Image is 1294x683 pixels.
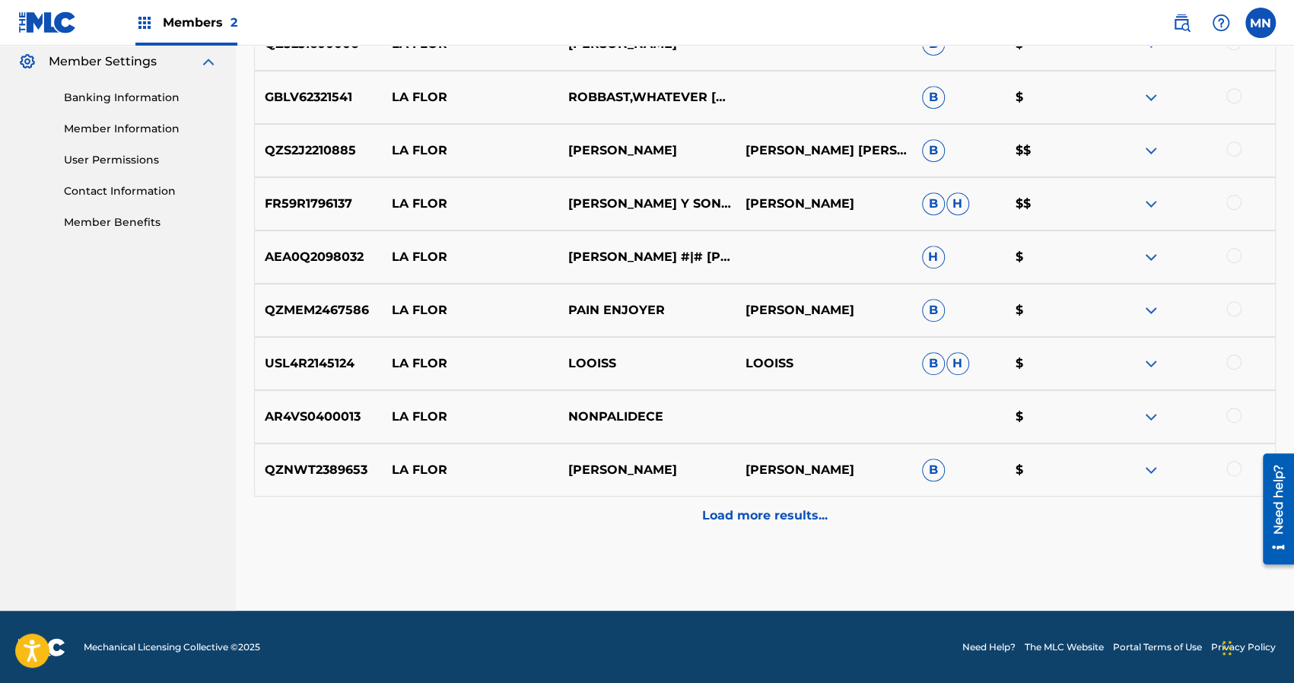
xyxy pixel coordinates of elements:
span: Member Settings [49,52,157,71]
p: QZS2J2210885 [255,141,382,160]
p: GBLV62321541 [255,88,382,106]
p: $ [1005,88,1098,106]
p: LA FLOR [382,195,558,213]
div: Help [1206,8,1236,38]
p: [PERSON_NAME] [PERSON_NAME], [PERSON_NAME] [735,141,911,160]
img: logo [18,638,65,656]
img: expand [1142,88,1160,106]
span: H [946,192,969,215]
a: Portal Terms of Use [1113,640,1202,654]
p: FR59R1796137 [255,195,382,213]
a: Public Search [1166,8,1197,38]
span: Members [163,14,237,31]
a: Privacy Policy [1211,640,1276,654]
img: expand [1142,301,1160,319]
p: LOOISS [735,354,911,373]
img: Top Rightsholders [135,14,154,32]
span: B [922,86,945,109]
p: $ [1005,408,1098,426]
a: Banking Information [64,90,218,106]
iframe: Resource Center [1251,448,1294,570]
a: The MLC Website [1025,640,1104,654]
img: search [1172,14,1191,32]
span: Mechanical Licensing Collective © 2025 [84,640,260,654]
span: B [922,299,945,322]
p: LA FLOR [382,461,558,479]
img: Member Settings [18,52,37,71]
p: LOOISS [558,354,735,373]
iframe: Chat Widget [1218,610,1294,683]
a: Need Help? [962,640,1016,654]
p: USL4R2145124 [255,354,382,373]
a: User Permissions [64,152,218,168]
span: B [922,192,945,215]
p: $ [1005,248,1098,266]
img: MLC Logo [18,11,77,33]
div: Drag [1222,625,1232,671]
p: [PERSON_NAME] #|# [PERSON_NAME] [558,248,735,266]
p: [PERSON_NAME] [735,195,911,213]
img: expand [1142,354,1160,373]
img: expand [1142,248,1160,266]
span: 2 [231,15,237,30]
p: $$ [1005,195,1098,213]
p: AR4VS0400013 [255,408,382,426]
img: expand [1142,195,1160,213]
p: QZNWT2389653 [255,461,382,479]
p: [PERSON_NAME] [558,141,735,160]
a: Contact Information [64,183,218,199]
p: [PERSON_NAME] [558,461,735,479]
p: LA FLOR [382,248,558,266]
p: LA FLOR [382,141,558,160]
p: [PERSON_NAME] [735,461,911,479]
a: Member Benefits [64,214,218,230]
p: LA FLOR [382,301,558,319]
p: QZMEM2467586 [255,301,382,319]
img: expand [1142,408,1160,426]
p: LA FLOR [382,408,558,426]
span: B [922,352,945,375]
p: PAIN ENJOYER [558,301,735,319]
p: $$ [1005,141,1098,160]
span: H [922,246,945,268]
p: [PERSON_NAME] [735,301,911,319]
p: LA FLOR [382,354,558,373]
span: H [946,352,969,375]
p: $ [1005,301,1098,319]
p: $ [1005,354,1098,373]
img: expand [1142,141,1160,160]
p: LA FLOR [382,88,558,106]
img: help [1212,14,1230,32]
p: NONPALIDECE [558,408,735,426]
span: B [922,139,945,162]
p: AEA0Q2098032 [255,248,382,266]
p: Load more results... [702,507,828,525]
a: Member Information [64,121,218,137]
img: expand [199,52,218,71]
p: [PERSON_NAME] Y SON [DEMOGRAPHIC_DATA] [558,195,735,213]
img: expand [1142,461,1160,479]
p: $ [1005,461,1098,479]
p: ROBBAST,WHATEVER [PERSON_NAME] [558,88,735,106]
span: B [922,459,945,481]
div: User Menu [1245,8,1276,38]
